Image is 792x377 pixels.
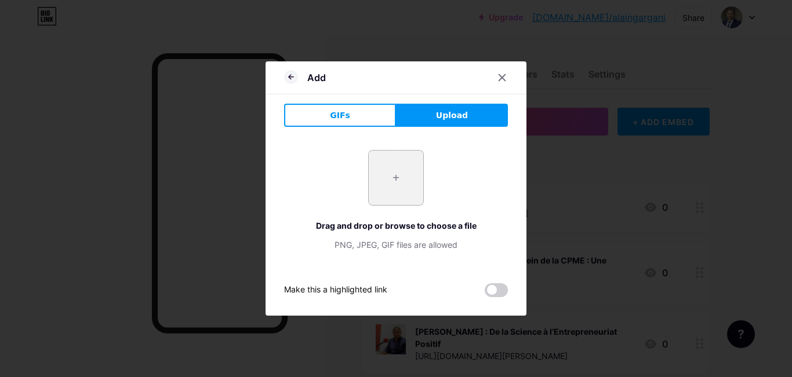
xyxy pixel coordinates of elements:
button: Upload [396,104,508,127]
div: PNG, JPEG, GIF files are allowed [284,239,508,251]
button: GIFs [284,104,396,127]
span: Upload [436,109,468,122]
div: Add [307,71,326,85]
span: GIFs [330,109,350,122]
div: Drag and drop or browse to choose a file [284,219,508,232]
div: Make this a highlighted link [284,283,387,297]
